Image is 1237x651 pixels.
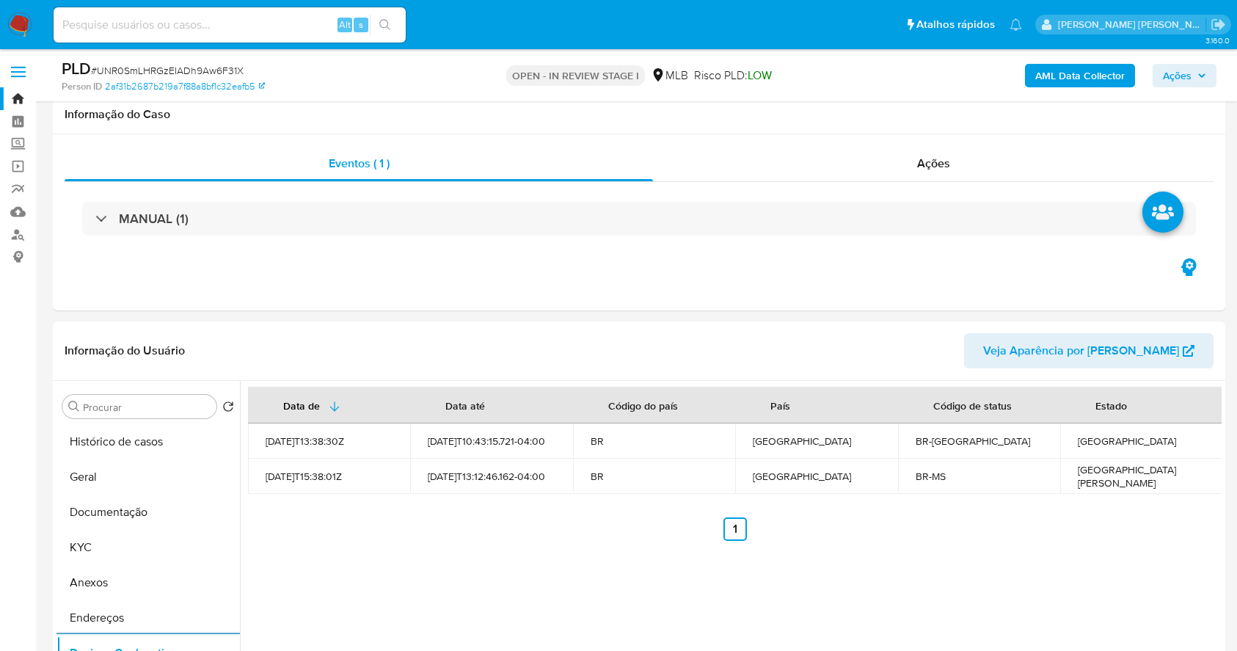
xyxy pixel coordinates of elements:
[65,343,185,358] h1: Informação do Usuário
[916,17,995,32] span: Atalhos rápidos
[591,470,718,483] div: BR
[1058,18,1206,32] p: carla.siqueira@mercadolivre.com
[222,401,234,417] button: Retornar ao pedido padrão
[68,401,80,412] button: Procurar
[916,470,1043,483] div: BR-MS
[359,18,363,32] span: s
[1163,64,1192,87] span: Ações
[105,80,265,93] a: 2af31b2687b219a7f88a8bf1c32eafb5
[56,424,240,459] button: Histórico de casos
[428,470,555,483] div: [DATE]T13:12:46.162-04:00
[266,434,393,448] div: [DATE]T13:38:30Z
[1035,64,1125,87] b: AML Data Collector
[964,333,1214,368] button: Veja Aparência por [PERSON_NAME]
[339,18,351,32] span: Alt
[591,434,718,448] div: BR
[694,68,772,84] span: Risco PLD:
[723,517,747,541] a: Ir a la página 1
[56,530,240,565] button: KYC
[91,63,244,78] span: # UNR0SmLHRGzEIADh9Aw6F31X
[1078,434,1205,448] div: [GEOGRAPHIC_DATA]
[56,459,240,495] button: Geral
[83,401,211,414] input: Procurar
[983,333,1179,368] span: Veja Aparência por [PERSON_NAME]
[1010,18,1022,31] a: Notificações
[65,107,1214,122] h1: Informação do Caso
[1211,17,1226,32] a: Sair
[370,15,400,35] button: search-icon
[916,388,1029,423] div: Código de status
[1153,64,1216,87] button: Ações
[748,67,772,84] span: LOW
[329,155,390,172] span: Eventos ( 1 )
[82,202,1196,236] div: MANUAL (1)
[248,517,1222,541] nav: Paginación
[266,388,358,423] button: Data de
[119,211,189,227] h3: MANUAL (1)
[1078,388,1145,423] div: Estado
[428,388,503,423] div: Data até
[753,470,880,483] div: [GEOGRAPHIC_DATA]
[62,80,102,93] b: Person ID
[916,434,1043,448] div: BR-[GEOGRAPHIC_DATA]
[54,15,406,34] input: Pesquise usuários ou casos...
[56,600,240,636] button: Endereços
[266,470,393,483] div: [DATE]T15:38:01Z
[62,57,91,80] b: PLD
[917,155,950,172] span: Ações
[428,434,555,448] div: [DATE]T10:43:15.721-04:00
[753,388,808,423] div: País
[753,434,880,448] div: [GEOGRAPHIC_DATA]
[651,68,688,84] div: MLB
[591,388,696,423] div: Código do país
[1025,64,1135,87] button: AML Data Collector
[506,65,645,86] p: OPEN - IN REVIEW STAGE I
[56,565,240,600] button: Anexos
[56,495,240,530] button: Documentação
[1078,463,1205,490] div: [GEOGRAPHIC_DATA][PERSON_NAME]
